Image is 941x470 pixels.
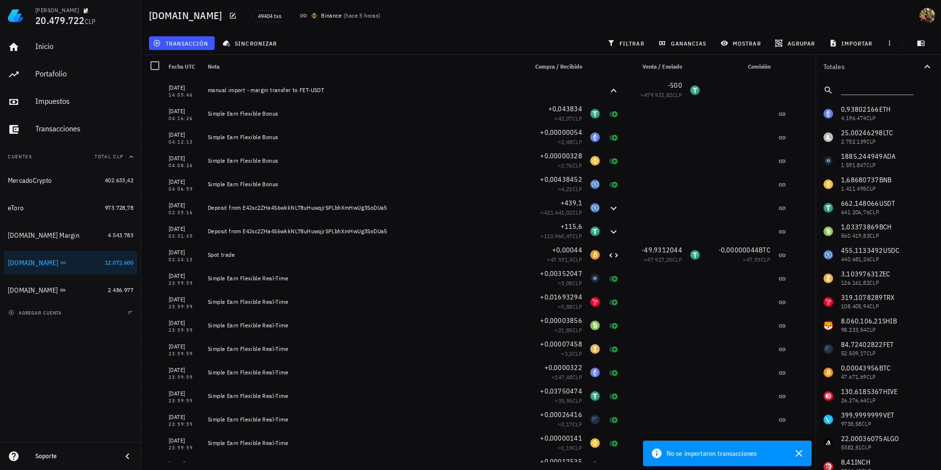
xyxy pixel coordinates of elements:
span: CLP [572,256,582,263]
a: [DOMAIN_NAME] 2.486.977 [4,278,137,302]
div: Simple Earn Flexible Bonus [208,133,520,141]
div: USDT-icon [590,109,600,119]
div: Venta / Enviado [623,55,686,78]
div: manual import - margin transfer to FET-USDT [208,86,520,94]
span: 4.543.783 [108,231,133,239]
span: ≈ [555,115,582,122]
button: transacción [149,36,215,50]
span: CLP [761,256,770,263]
span: ≈ [644,256,682,263]
img: LedgiFi [8,8,24,24]
button: importar [825,36,879,50]
span: transacción [155,39,208,47]
div: [DOMAIN_NAME] Margin [8,231,79,240]
div: [DATE] [169,295,200,304]
div: Simple Earn Flexible Real-Time [208,392,520,400]
div: Compra / Recibido [523,55,586,78]
span: +0,00007458 [540,340,582,348]
span: +0,00026416 [540,410,582,419]
div: ETH-icon [590,368,600,377]
span: ≈ [558,138,582,146]
span: 5,88 [561,303,572,310]
span: CLP [572,303,582,310]
span: 20.479.722 [35,14,85,27]
div: Simple Earn Flexible Real-Time [208,439,520,447]
a: Inicio [4,35,137,59]
span: +0,03750474 [540,387,582,396]
span: ≈ [641,91,682,99]
div: eToro [8,204,24,212]
div: [DATE] [169,224,200,234]
div: 04:12:13 [169,140,200,145]
span: Comisión [748,63,770,70]
div: [DATE] [169,247,200,257]
span: +0,00438452 [540,175,582,184]
a: [DOMAIN_NAME] Margin 4.543.783 [4,223,137,247]
span: mostrar [722,39,761,47]
div: ADA-icon [590,273,600,283]
div: Simple Earn Flexible Real-Time [208,345,520,353]
span: CLP [85,17,96,26]
div: [DATE] [169,412,200,422]
a: Impuestos [4,90,137,114]
span: +0,00352047 [540,269,582,278]
div: Simple Earn Flexible Real-Time [208,369,520,376]
div: BCH-icon [590,321,600,330]
span: filtrar [609,39,644,47]
div: Nota [204,55,523,78]
span: CLP [572,373,582,381]
span: 0,17 [561,421,572,428]
span: Fecha UTC [169,63,195,70]
span: CLP [572,115,582,122]
span: No se importaron transacciones [667,448,757,459]
span: CLP [672,256,682,263]
span: hace 5 horas [346,12,378,19]
div: [DATE] [169,200,200,210]
span: +0,00000141 [540,434,582,443]
span: 1,19 [561,444,572,451]
a: Portafolio [4,63,137,86]
span: ≈ [558,185,582,193]
span: CLP [572,350,582,357]
div: 02:24:13 [169,257,200,262]
div: Simple Earn Flexible Bonus [208,180,520,188]
div: Deposit from E4Jsc2ZHa4S6wkkNL78uHuwqjrSPLbhXmHwUg3SoDUa5 [208,204,520,212]
div: USDC-icon [590,203,600,213]
div: USDT-icon [690,250,700,260]
div: [DATE] [169,106,200,116]
span: +0,00003856 [540,316,582,325]
div: Spot trade [208,251,520,259]
span: 47,93 [746,256,761,263]
div: Inicio [35,42,133,51]
div: 23:59:59 [169,304,200,309]
span: CLP [572,326,582,334]
div: Simple Earn Flexible Real-Time [208,322,520,329]
div: 02:31:45 [169,234,200,239]
span: sincronizar [224,39,277,47]
span: +0,01693294 [540,293,582,301]
div: 23:59:59 [169,328,200,333]
span: 973.728,78 [105,204,133,211]
div: 23:59:59 [169,281,200,286]
button: agrupar [771,36,821,50]
span: CLP [572,421,582,428]
div: Simple Earn Flexible Bonus [208,110,520,118]
span: 47.927,25 [647,256,672,263]
span: ≈ [541,232,582,240]
h1: [DOMAIN_NAME] [149,8,226,24]
span: Nota [208,63,220,70]
span: agrupar [777,39,815,47]
div: [DOMAIN_NAME] [8,259,58,267]
span: 2,48 [561,138,572,146]
span: 35,95 [558,397,572,404]
span: 3,08 [561,279,572,287]
div: 23:59:59 [169,422,200,427]
button: agregar cuenta [6,308,66,318]
div: [DATE] [169,153,200,163]
div: Simple Earn Flexible Bonus [208,157,520,165]
div: 04:08:26 [169,163,200,168]
span: 110.960,47 [544,232,572,240]
div: 04:06:59 [169,187,200,192]
span: ≈ [561,350,582,357]
div: MercadoCrypto [8,176,51,185]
